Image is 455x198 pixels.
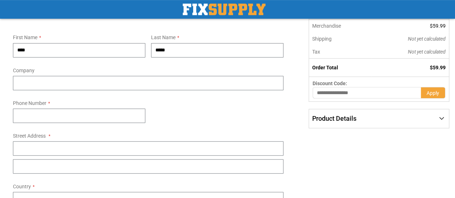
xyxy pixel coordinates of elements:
[408,36,446,42] span: Not yet calculated
[312,65,338,70] strong: Order Total
[313,80,347,86] span: Discount Code:
[421,87,445,98] button: Apply
[13,100,46,106] span: Phone Number
[408,49,446,55] span: Not yet calculated
[309,45,371,59] th: Tax
[312,36,332,42] span: Shipping
[430,23,446,29] span: $59.99
[13,133,46,139] span: Street Address
[151,34,176,40] span: Last Name
[430,65,446,70] span: $59.99
[13,184,31,189] span: Country
[13,34,37,40] span: First Name
[183,4,265,15] a: store logo
[427,90,439,96] span: Apply
[13,68,35,73] span: Company
[312,115,356,122] span: Product Details
[183,4,265,15] img: Fix Industrial Supply
[309,19,371,32] th: Merchandise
